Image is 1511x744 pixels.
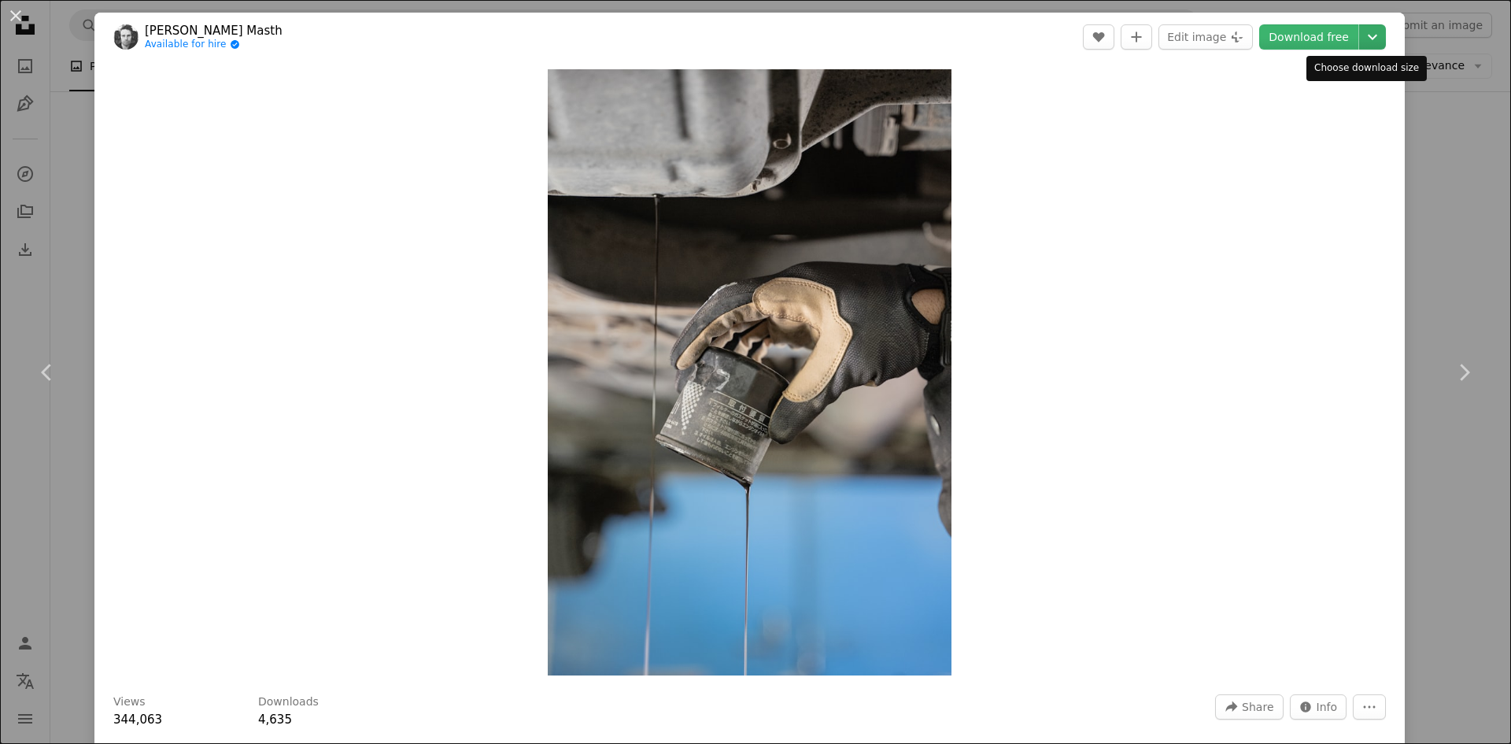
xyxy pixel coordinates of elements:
[548,69,951,676] button: Zoom in on this image
[113,24,139,50] img: Go to Jimmy Nilsson Masth's profile
[145,39,283,51] a: Available for hire
[1290,694,1347,720] button: Stats about this image
[1215,694,1283,720] button: Share this image
[1158,24,1253,50] button: Edit image
[1353,694,1386,720] button: More Actions
[1417,297,1511,448] a: Next
[258,694,319,710] h3: Downloads
[1359,24,1386,50] button: Choose download size
[258,713,292,727] span: 4,635
[1083,24,1114,50] button: Like
[1121,24,1152,50] button: Add to Collection
[1306,56,1427,81] div: Choose download size
[1259,24,1358,50] a: Download free
[113,694,146,710] h3: Views
[145,23,283,39] a: [PERSON_NAME] Masth
[1242,695,1273,719] span: Share
[548,69,951,676] img: a mechanic is pouring oil on a car
[1317,695,1338,719] span: Info
[113,713,162,727] span: 344,063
